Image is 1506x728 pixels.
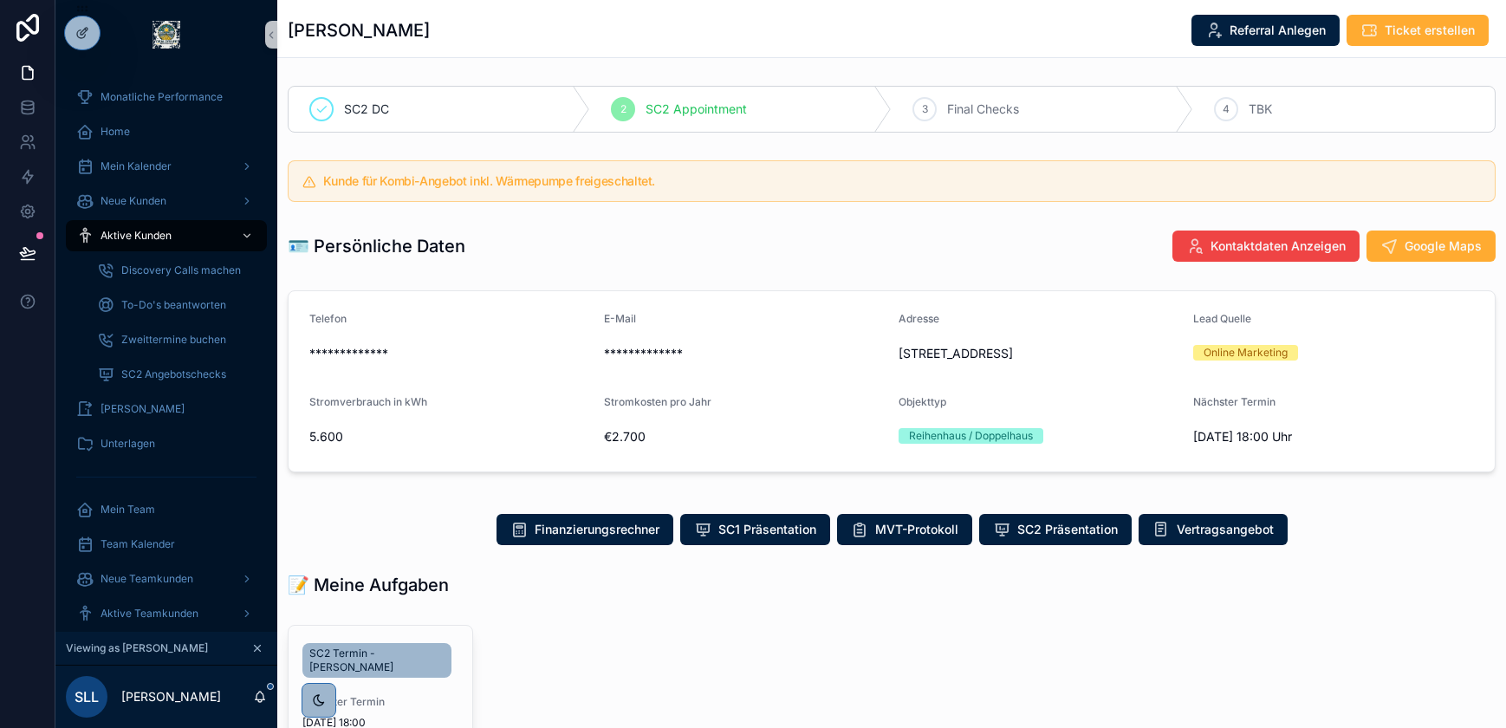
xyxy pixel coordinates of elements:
[1177,521,1274,538] span: Vertragsangebot
[66,81,267,113] a: Monatliche Performance
[66,428,267,459] a: Unterlagen
[309,312,347,325] span: Telefon
[101,194,166,208] span: Neue Kunden
[121,263,241,277] span: Discovery Calls machen
[535,521,659,538] span: Finanzierungsrechner
[66,563,267,595] a: Neue Teamkunden
[121,688,221,705] p: [PERSON_NAME]
[1191,15,1340,46] button: Referral Anlegen
[646,101,747,118] span: SC2 Appointment
[101,537,175,551] span: Team Kalender
[309,428,590,445] span: 5.600
[302,643,451,678] a: SC2 Termin - [PERSON_NAME]
[121,298,226,312] span: To-Do's beantworten
[66,529,267,560] a: Team Kalender
[979,514,1132,545] button: SC2 Präsentation
[101,437,155,451] span: Unterlagen
[1249,101,1272,118] span: TBK
[1139,514,1288,545] button: Vertragsangebot
[680,514,830,545] button: SC1 Präsentation
[75,686,99,707] span: SLL
[101,229,172,243] span: Aktive Kunden
[620,102,626,116] span: 2
[302,695,458,709] span: Nächster Termin
[87,359,267,390] a: SC2 Angebotschecks
[66,185,267,217] a: Neue Kunden
[909,428,1033,444] div: Reihenhaus / Doppelhaus
[875,521,958,538] span: MVT-Protokoll
[1172,231,1360,262] button: Kontaktdaten Anzeigen
[922,102,928,116] span: 3
[899,312,939,325] span: Adresse
[101,607,198,621] span: Aktive Teamkunden
[1017,521,1118,538] span: SC2 Präsentation
[1405,237,1482,255] span: Google Maps
[288,573,449,597] h1: 📝 Meine Aufgaben
[66,393,267,425] a: [PERSON_NAME]
[1193,312,1251,325] span: Lead Quelle
[288,18,430,42] h1: [PERSON_NAME]
[1204,345,1288,361] div: Online Marketing
[1385,22,1475,39] span: Ticket erstellen
[309,395,427,408] span: Stromverbrauch in kWh
[718,521,816,538] span: SC1 Präsentation
[101,402,185,416] span: [PERSON_NAME]
[604,395,711,408] span: Stromkosten pro Jahr
[899,395,946,408] span: Objekttyp
[121,333,226,347] span: Zweittermine buchen
[1366,231,1496,262] button: Google Maps
[87,289,267,321] a: To-Do's beantworten
[66,598,267,629] a: Aktive Teamkunden
[66,116,267,147] a: Home
[1193,395,1276,408] span: Nächster Termin
[1347,15,1489,46] button: Ticket erstellen
[344,101,389,118] span: SC2 DC
[101,572,193,586] span: Neue Teamkunden
[66,220,267,251] a: Aktive Kunden
[101,159,172,173] span: Mein Kalender
[87,255,267,286] a: Discovery Calls machen
[1211,237,1346,255] span: Kontaktdaten Anzeigen
[309,647,445,674] span: SC2 Termin - [PERSON_NAME]
[604,428,885,445] span: €2.700
[837,514,972,545] button: MVT-Protokoll
[1223,102,1230,116] span: 4
[604,312,636,325] span: E-Mail
[66,151,267,182] a: Mein Kalender
[1193,428,1474,445] span: [DATE] 18:00 Uhr
[66,494,267,525] a: Mein Team
[1230,22,1326,39] span: Referral Anlegen
[899,345,1179,362] span: [STREET_ADDRESS]
[55,69,277,632] div: scrollable content
[323,175,1481,187] h5: Kunde für Kombi-Angebot inkl. Wärmepumpe freigeschaltet.
[87,324,267,355] a: Zweittermine buchen
[288,234,465,258] h1: 🪪 Persönliche Daten
[101,125,130,139] span: Home
[101,90,223,104] span: Monatliche Performance
[121,367,226,381] span: SC2 Angebotschecks
[101,503,155,517] span: Mein Team
[66,641,208,655] span: Viewing as [PERSON_NAME]
[947,101,1019,118] span: Final Checks
[497,514,673,545] button: Finanzierungsrechner
[153,21,180,49] img: App logo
